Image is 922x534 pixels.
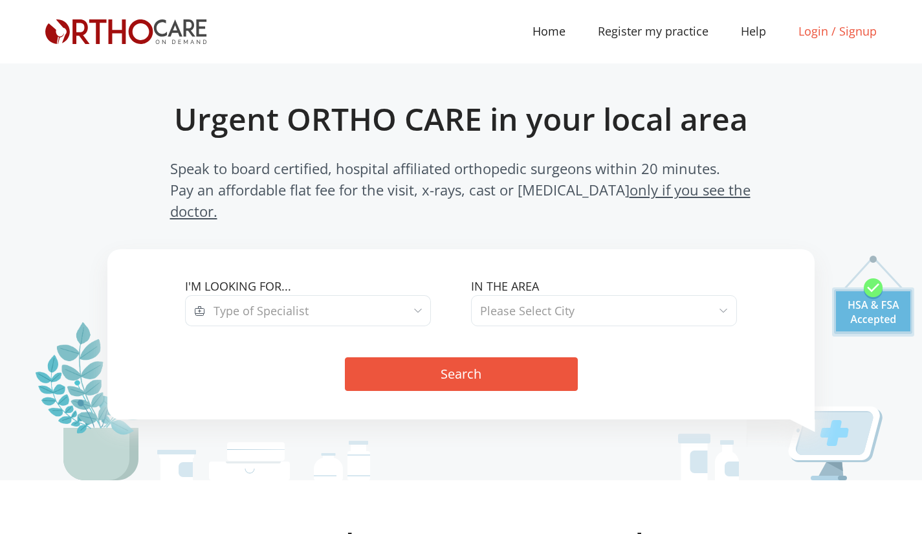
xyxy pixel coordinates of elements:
a: Home [516,17,582,46]
a: Register my practice [582,17,725,46]
span: Speak to board certified, hospital affiliated orthopedic surgeons within 20 minutes. Pay an affor... [170,158,752,222]
label: I'm looking for... [185,278,451,295]
span: Type of Specialist [214,303,309,318]
button: Search [345,357,578,391]
label: In the area [471,278,737,295]
h1: Urgent ORTHO CARE in your local area [137,100,786,138]
a: Login / Signup [782,23,893,40]
a: Help [725,17,782,46]
span: Please Select City [480,303,575,318]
